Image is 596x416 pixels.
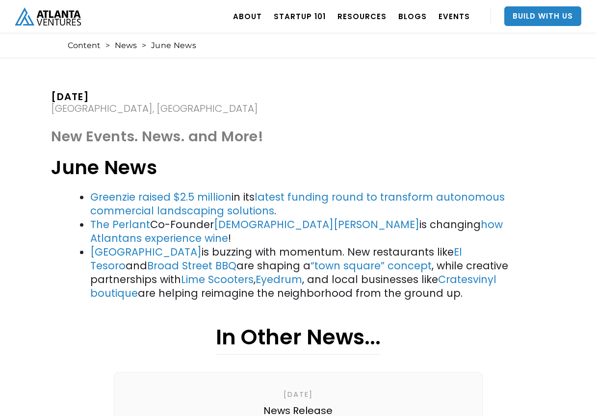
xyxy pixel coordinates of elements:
a: “town square” concept [311,259,432,273]
a: vinyl boutique [90,272,496,300]
a: [DEMOGRAPHIC_DATA][PERSON_NAME] [214,217,419,232]
div: [DATE] [51,92,258,102]
a: Broad Street BBQ [147,259,236,273]
a: EVENTS [439,2,470,30]
h1: New Events. News. and More! [51,128,544,150]
a: raised $2.5 million [138,190,232,204]
a: Build With Us [504,6,581,26]
h1: June News [51,155,544,181]
a: ABOUT [233,2,262,30]
a: News [115,41,137,51]
a: The Perlant [90,217,150,232]
a: [GEOGRAPHIC_DATA] [90,245,202,259]
a: Startup 101 [274,2,326,30]
li: is buzzing with momentum. New restaurants like and are shaping a , while creative partnerships wi... [90,245,541,300]
a: Content [68,41,101,51]
a: Eyedrum [256,272,302,286]
li: in its . [90,190,541,218]
div: June News [151,41,196,51]
div: > [105,41,110,51]
div: [DATE] [284,390,313,399]
h1: In Other News... [216,325,381,355]
div: > [142,41,146,51]
a: Lime Scooters [181,272,254,286]
a: Greenzie [90,190,135,204]
a: Crates [438,272,473,286]
a: latest funding round to transform autonomous commercial landscaping solutions [90,190,505,218]
li: Co-Founder is changing ! [90,218,541,245]
a: El Tesoro [90,245,462,273]
a: how Atlantans experience wine [90,217,503,245]
div: [GEOGRAPHIC_DATA], [GEOGRAPHIC_DATA] [51,104,258,113]
a: RESOURCES [337,2,387,30]
a: BLOGS [398,2,427,30]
